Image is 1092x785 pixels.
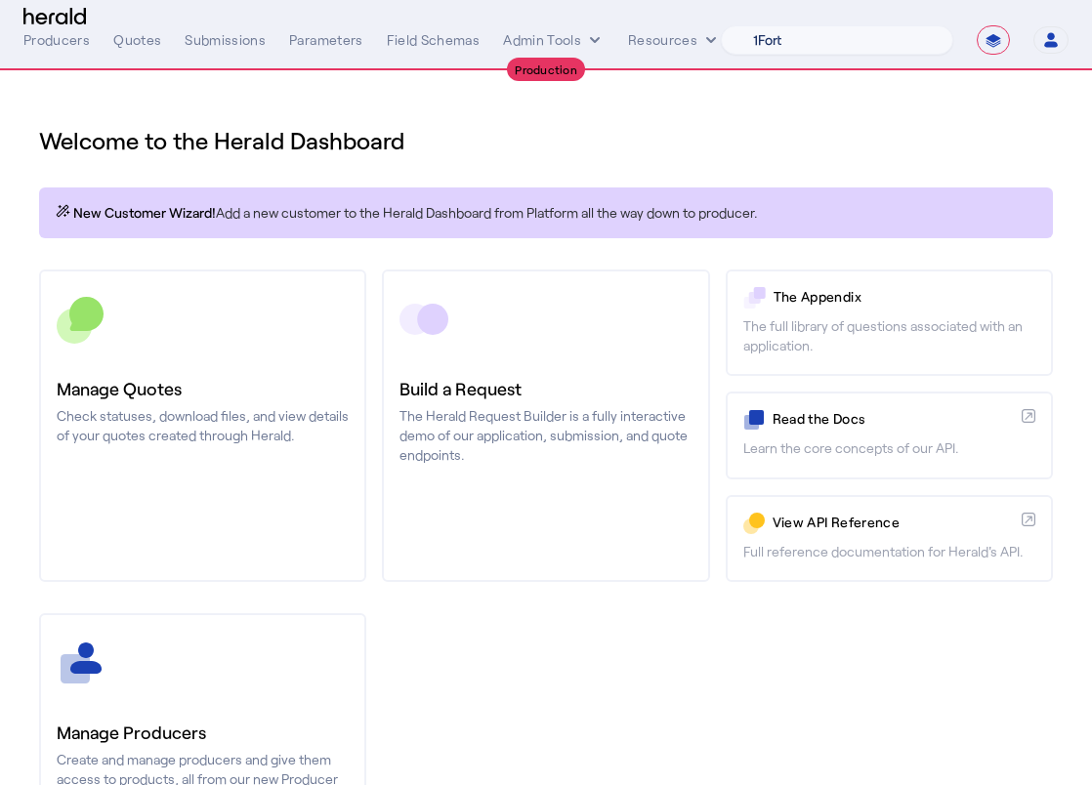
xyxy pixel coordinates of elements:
[185,30,266,50] div: Submissions
[773,513,1014,532] p: View API Reference
[743,316,1035,355] p: The full library of questions associated with an application.
[743,438,1035,458] p: Learn the core concepts of our API.
[113,30,161,50] div: Quotes
[23,30,90,50] div: Producers
[55,203,1037,223] p: Add a new customer to the Herald Dashboard from Platform all the way down to producer.
[743,542,1035,561] p: Full reference documentation for Herald's API.
[507,58,585,81] div: Production
[23,8,86,26] img: Herald Logo
[57,406,349,445] p: Check statuses, download files, and view details of your quotes created through Herald.
[57,375,349,402] h3: Manage Quotes
[773,409,1014,429] p: Read the Docs
[726,392,1053,478] a: Read the DocsLearn the core concepts of our API.
[726,495,1053,582] a: View API ReferenceFull reference documentation for Herald's API.
[73,203,216,223] span: New Customer Wizard!
[39,125,1053,156] h1: Welcome to the Herald Dashboard
[399,375,692,402] h3: Build a Request
[57,719,349,746] h3: Manage Producers
[289,30,363,50] div: Parameters
[503,30,605,50] button: internal dropdown menu
[382,269,709,582] a: Build a RequestThe Herald Request Builder is a fully interactive demo of our application, submiss...
[387,30,481,50] div: Field Schemas
[726,269,1053,376] a: The AppendixThe full library of questions associated with an application.
[628,30,721,50] button: Resources dropdown menu
[774,287,1035,307] p: The Appendix
[399,406,692,465] p: The Herald Request Builder is a fully interactive demo of our application, submission, and quote ...
[39,269,366,582] a: Manage QuotesCheck statuses, download files, and view details of your quotes created through Herald.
